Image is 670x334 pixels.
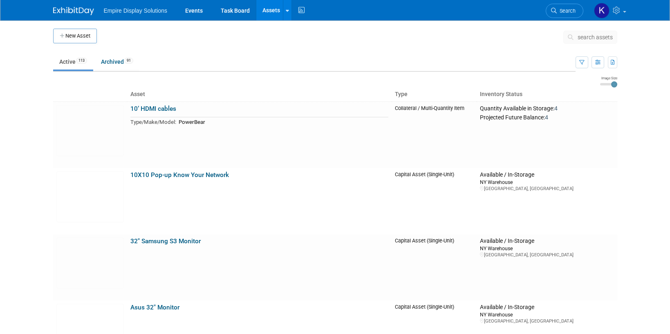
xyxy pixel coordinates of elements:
[545,114,548,121] span: 4
[392,101,477,168] td: Collateral / Multi-Quantity Item
[480,105,614,112] div: Quantity Available in Storage:
[480,304,614,311] div: Available / In-Storage
[480,252,614,258] div: [GEOGRAPHIC_DATA], [GEOGRAPHIC_DATA]
[594,3,609,18] img: Katelyn Hurlock
[480,238,614,245] div: Available / In-Storage
[104,7,168,14] span: Empire Display Solutions
[563,31,617,44] button: search assets
[480,245,614,252] div: NY Warehouse
[130,105,176,112] a: 10’ HDMI cables
[557,8,576,14] span: Search
[76,58,87,64] span: 113
[392,234,477,300] td: Capital Asset (Single-Unit)
[554,105,558,112] span: 4
[130,238,201,245] a: 32" Samsung S3 Monitor
[130,171,229,179] a: 10X10 Pop-up Know Your Network
[480,311,614,318] div: NY Warehouse
[53,54,93,69] a: Active113
[578,34,613,40] span: search assets
[546,4,583,18] a: Search
[130,304,179,311] a: Asus 32" Monitor
[176,117,388,127] td: PowerBear
[53,29,97,43] button: New Asset
[480,186,614,192] div: [GEOGRAPHIC_DATA], [GEOGRAPHIC_DATA]
[480,318,614,324] div: [GEOGRAPHIC_DATA], [GEOGRAPHIC_DATA]
[392,87,477,101] th: Type
[127,87,392,101] th: Asset
[53,7,94,15] img: ExhibitDay
[124,58,133,64] span: 91
[480,179,614,186] div: NY Warehouse
[480,112,614,121] div: Projected Future Balance:
[480,171,614,179] div: Available / In-Storage
[95,54,139,69] a: Archived91
[392,168,477,234] td: Capital Asset (Single-Unit)
[600,76,617,81] div: Image Size
[130,117,176,127] td: Type/Make/Model:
